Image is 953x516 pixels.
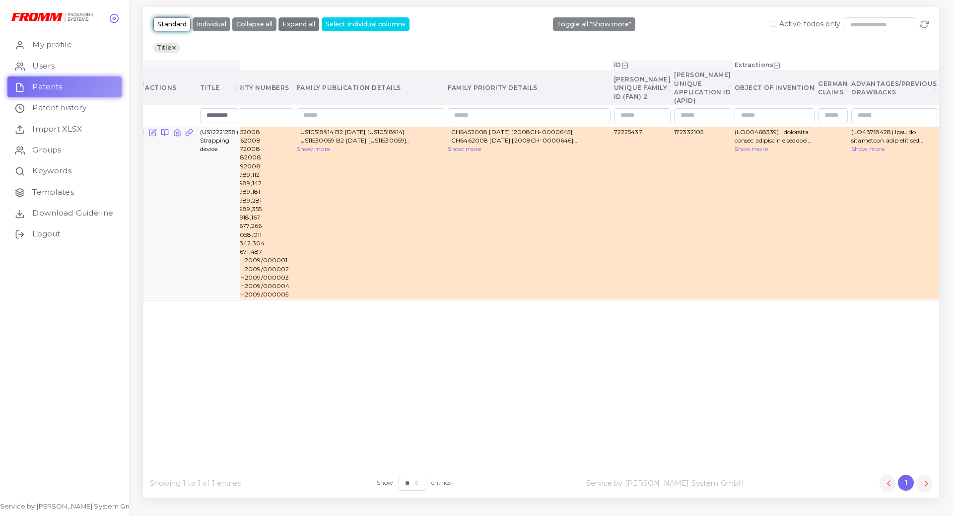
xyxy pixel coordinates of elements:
[11,13,93,22] img: logo
[7,140,122,160] a: Groups
[322,17,409,31] button: Select Individual columns
[224,282,290,290] li: WOCH2009/000004
[7,76,122,97] a: Patents
[224,179,290,187] li: US12/989,142
[224,265,290,273] li: WOCH2009/000002
[32,165,71,176] span: Keywords
[224,205,290,213] li: US12/989,355
[224,230,290,239] li: US18/058,011
[297,83,444,92] div: Family publication details
[278,17,319,31] button: Expand all
[448,145,481,152] a: Show more
[232,17,276,31] button: Collapse all
[612,127,673,300] td: 72225437
[431,478,451,487] label: entries
[7,56,122,76] a: Users
[224,221,290,230] li: US16/677,266
[200,83,238,92] div: Title
[224,128,290,136] li: CH6452008
[32,102,86,113] span: Patent history
[297,145,330,152] a: Show more
[224,162,290,170] li: CH6492008
[7,203,122,223] a: Download Guideline
[185,128,193,137] a: Filter by Questel Unique Family ID
[7,182,122,203] a: Templates
[224,170,290,179] li: US12/989,112
[161,128,169,137] a: Biblio Summary
[673,127,733,300] td: 172332105
[448,83,610,92] div: Family priority details
[300,128,441,136] li: US10518914 B2 [DATE] [US10518914]
[553,17,635,31] button: Toggle all "Show more"
[920,19,929,29] a: Refresh page
[735,145,768,152] a: Show more
[224,290,290,298] li: WOCH2009/000005
[148,128,156,137] a: Edit
[735,83,815,92] div: Object of invention
[32,145,61,155] span: Groups
[153,17,191,31] button: Standard
[7,160,122,181] a: Keywords
[11,12,100,22] a: logo
[614,75,671,101] div: [PERSON_NAME] unique family ID (FAN) 2
[851,128,937,145] span: (LO43718428) Ipsu do sitametcon adip elit sed doeiu tem incid utlaboree do, magnaal eni admi veni...
[451,136,607,145] li: CH6462008 [DATE] [2008CH-0000646]
[224,256,290,264] li: WOCH2009/000001
[7,119,122,140] a: Import XLSX
[377,478,394,487] label: Show
[224,213,290,221] li: US14/918,167
[818,79,848,97] div: German claims
[224,187,290,196] li: US12/989,181
[735,61,937,69] div: Extractions
[224,145,290,153] li: CH6472008
[32,124,82,135] span: Import XLSX
[200,128,238,153] span: (US12221238) Strapping device
[674,71,731,105] div: [PERSON_NAME] unique application ID (APID)
[898,475,914,491] button: Go to page 1
[32,61,55,72] span: Users
[220,83,293,92] div: Priority numbers
[7,34,122,55] a: My profile
[193,17,230,31] button: Individual
[150,478,241,488] span: Showing 1 to 1 of 1 entries
[224,247,290,256] li: US18/671,487
[779,20,840,27] label: Active todos only
[735,128,815,145] span: (LO00468339) I dolorsita consec adipiscin e seddoeius temporin ut labor e dolor magnaal en a mini...
[300,136,441,145] li: US11530059 B2 [DATE] [US11530059]
[224,153,290,161] li: CH6482008
[173,128,181,137] a: National Register Site
[586,478,744,488] span: Service by [PERSON_NAME] System GmbH
[880,475,932,492] ul: Pagination
[851,145,885,152] a: Show more
[614,61,731,69] div: ID
[153,43,180,53] span: Title
[851,79,937,97] div: Advantages/Previous drawbacks
[7,97,122,118] a: Patent history
[224,239,290,247] li: US18/342,304
[32,187,73,198] span: Templates
[224,196,290,205] li: US12/989,281
[32,39,71,50] span: My profile
[451,128,607,136] li: CH6452008 [DATE] [2008CH-0000645]
[145,83,197,92] div: Actions
[224,136,290,145] li: CH6462008
[7,223,122,244] a: Logout
[32,81,62,92] span: Patents
[224,273,290,282] li: WOCH2009/000003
